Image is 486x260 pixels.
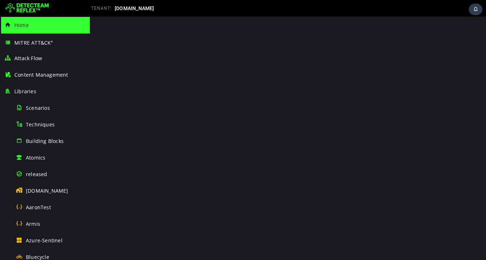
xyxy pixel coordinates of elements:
[5,3,49,14] img: Detecteam logo
[26,237,63,244] span: Azure-Sentinel
[26,138,64,144] span: Building Blocks
[26,187,68,194] span: [DOMAIN_NAME]
[14,22,29,28] span: Home
[115,5,154,11] span: [DOMAIN_NAME]
[51,40,53,43] sup: ®
[14,88,36,95] span: Libraries
[26,204,51,211] span: AaronTest
[26,220,40,227] span: Armis
[26,104,50,111] span: Scenarios
[91,6,112,11] span: TENANT:
[26,154,45,161] span: Atomics
[26,171,47,178] span: released
[14,71,68,78] span: Content Management
[469,4,482,15] div: Task Notifications
[26,121,55,128] span: Techniques
[14,39,53,46] span: MITRE ATT&CK
[14,55,42,62] span: Attack Flow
